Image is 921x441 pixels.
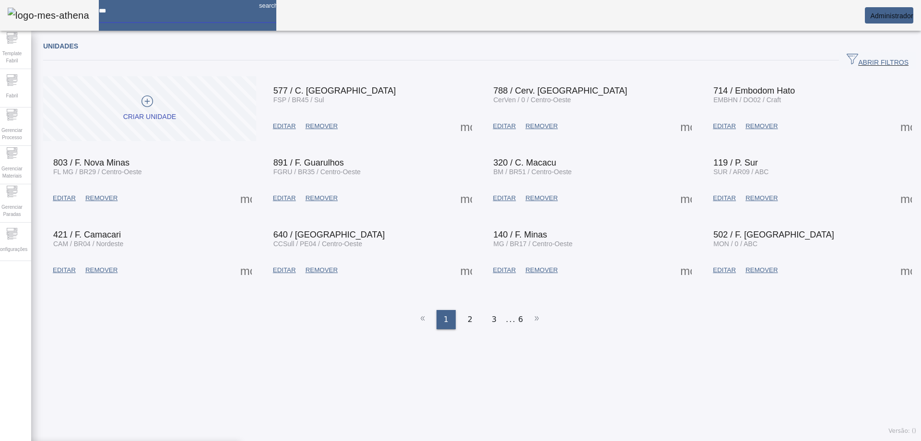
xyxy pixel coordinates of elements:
[708,118,741,135] button: EDITAR
[306,193,338,203] span: REMOVER
[468,314,472,325] span: 2
[897,118,915,135] button: Mais
[237,262,255,279] button: Mais
[53,265,76,275] span: EDITAR
[273,193,296,203] span: EDITAR
[458,190,475,207] button: Mais
[237,190,255,207] button: Mais
[708,262,741,279] button: EDITAR
[713,158,758,167] span: 119 / P. Sur
[53,230,121,239] span: 421 / F. Camacari
[53,158,130,167] span: 803 / F. Nova Minas
[713,121,736,131] span: EDITAR
[520,118,562,135] button: REMOVER
[888,428,916,434] span: Versão: ()
[273,86,396,95] span: 577 / C. [GEOGRAPHIC_DATA]
[870,12,913,20] span: Administrador
[745,265,778,275] span: REMOVER
[81,262,122,279] button: REMOVER
[306,265,338,275] span: REMOVER
[301,118,342,135] button: REMOVER
[525,265,557,275] span: REMOVER
[741,262,782,279] button: REMOVER
[745,121,778,131] span: REMOVER
[268,118,301,135] button: EDITAR
[301,262,342,279] button: REMOVER
[3,89,21,102] span: Fabril
[518,310,523,329] li: 6
[494,96,571,104] span: CerVen / 0 / Centro-Oeste
[713,230,834,239] span: 502 / F. [GEOGRAPHIC_DATA]
[708,190,741,207] button: EDITAR
[43,76,256,141] button: Criar unidade
[488,190,521,207] button: EDITAR
[494,230,547,239] span: 140 / F. Minas
[713,96,781,104] span: EMBHN / DO02 / Craft
[494,86,627,95] span: 788 / Cerv. [GEOGRAPHIC_DATA]
[713,168,768,176] span: SUR / AR09 / ABC
[494,240,573,248] span: MG / BR17 / Centro-Oeste
[493,265,516,275] span: EDITAR
[273,158,344,167] span: 891 / F. Guarulhos
[273,265,296,275] span: EDITAR
[677,118,695,135] button: Mais
[525,193,557,203] span: REMOVER
[273,168,361,176] span: FGRU / BR35 / Centro-Oeste
[525,121,557,131] span: REMOVER
[745,193,778,203] span: REMOVER
[53,193,76,203] span: EDITAR
[268,190,301,207] button: EDITAR
[488,118,521,135] button: EDITAR
[273,121,296,131] span: EDITAR
[306,121,338,131] span: REMOVER
[493,121,516,131] span: EDITAR
[458,118,475,135] button: Mais
[488,262,521,279] button: EDITAR
[53,168,142,176] span: FL MG / BR29 / Centro-Oeste
[48,262,81,279] button: EDITAR
[520,190,562,207] button: REMOVER
[458,262,475,279] button: Mais
[713,193,736,203] span: EDITAR
[81,190,122,207] button: REMOVER
[741,118,782,135] button: REMOVER
[494,168,572,176] span: BM / BR51 / Centro-Oeste
[268,262,301,279] button: EDITAR
[43,42,78,50] span: Unidades
[53,240,123,248] span: CAM / BR04 / Nordeste
[847,53,909,68] span: ABRIR FILTROS
[839,52,916,69] button: ABRIR FILTROS
[85,193,118,203] span: REMOVER
[8,8,89,23] img: logo-mes-athena
[273,240,362,248] span: CCSull / PE04 / Centro-Oeste
[273,230,385,239] span: 640 / [GEOGRAPHIC_DATA]
[677,190,695,207] button: Mais
[741,190,782,207] button: REMOVER
[897,190,915,207] button: Mais
[493,193,516,203] span: EDITAR
[301,190,342,207] button: REMOVER
[713,240,757,248] span: MON / 0 / ABC
[492,314,496,325] span: 3
[677,262,695,279] button: Mais
[713,265,736,275] span: EDITAR
[273,96,324,104] span: FSP / BR45 / Sul
[713,86,795,95] span: 714 / Embodom Hato
[520,262,562,279] button: REMOVER
[48,190,81,207] button: EDITAR
[506,310,516,329] li: ...
[85,265,118,275] span: REMOVER
[494,158,556,167] span: 320 / C. Macacu
[897,262,915,279] button: Mais
[123,112,176,122] div: Criar unidade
